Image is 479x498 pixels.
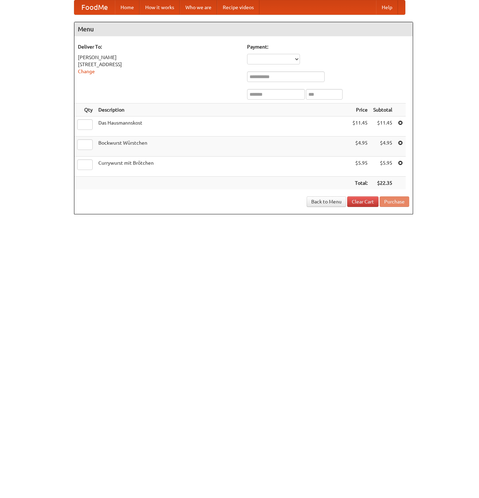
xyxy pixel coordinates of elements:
[350,116,370,137] td: $11.45
[140,0,180,14] a: How it works
[96,137,350,157] td: Bockwurst Würstchen
[180,0,217,14] a: Who we are
[78,69,95,74] a: Change
[217,0,259,14] a: Recipe videos
[370,137,395,157] td: $4.95
[78,61,240,68] div: [STREET_ADDRESS]
[74,0,115,14] a: FoodMe
[350,103,370,116] th: Price
[74,22,413,36] h4: Menu
[380,196,409,207] button: Purchase
[347,196,379,207] a: Clear Cart
[370,103,395,116] th: Subtotal
[370,177,395,190] th: $22.35
[350,157,370,177] td: $5.95
[350,137,370,157] td: $4.95
[370,157,395,177] td: $5.95
[115,0,140,14] a: Home
[78,54,240,61] div: [PERSON_NAME]
[74,103,96,116] th: Qty
[370,116,395,137] td: $11.45
[247,43,409,50] h5: Payment:
[96,157,350,177] td: Currywurst mit Brötchen
[78,43,240,50] h5: Deliver To:
[96,116,350,137] td: Das Hausmannskost
[96,103,350,116] th: Description
[307,196,346,207] a: Back to Menu
[350,177,370,190] th: Total:
[376,0,398,14] a: Help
